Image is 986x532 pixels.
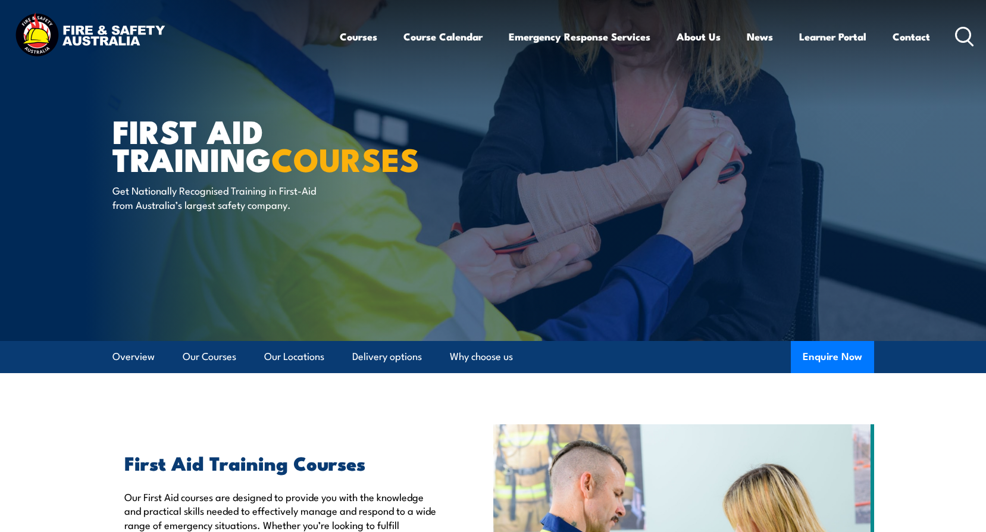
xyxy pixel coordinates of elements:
a: Contact [893,21,930,52]
a: Why choose us [450,341,513,373]
a: Our Courses [183,341,236,373]
a: Emergency Response Services [509,21,650,52]
a: Our Locations [264,341,324,373]
a: Learner Portal [799,21,866,52]
a: Courses [340,21,377,52]
h1: First Aid Training [112,117,406,172]
a: Delivery options [352,341,422,373]
a: News [747,21,773,52]
strong: COURSES [271,133,420,183]
a: About Us [677,21,721,52]
a: Course Calendar [403,21,483,52]
a: Overview [112,341,155,373]
button: Enquire Now [791,341,874,373]
p: Get Nationally Recognised Training in First-Aid from Australia’s largest safety company. [112,183,330,211]
h2: First Aid Training Courses [124,454,439,471]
